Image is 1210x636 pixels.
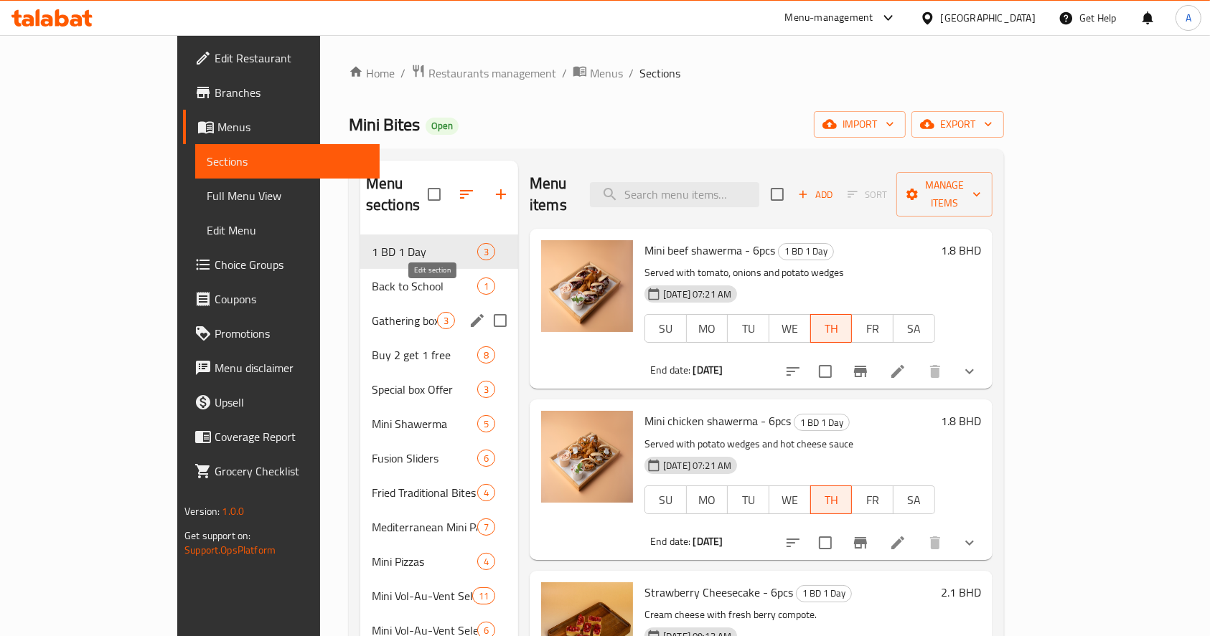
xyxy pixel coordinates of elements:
button: WE [769,485,811,514]
div: Mini Vol-Au-Vent Selection (Sweet) [372,587,472,604]
span: TH [817,318,847,339]
span: Edit Restaurant [215,49,368,67]
div: Mini Vol-Au-Vent Selection (Sweet)11 [360,579,518,613]
h6: 1.8 BHD [941,240,981,260]
span: Select to update [810,356,840,386]
div: Fried Traditional Bites4 [360,475,518,510]
button: Branch-specific-item [843,526,878,560]
span: 11 [473,589,494,603]
a: Branches [183,75,380,110]
span: Buy 2 get 1 free [372,346,477,364]
span: 1 BD 1 Day [794,414,849,431]
span: Get support on: [184,526,250,545]
span: Sections [207,153,368,170]
span: Branches [215,84,368,101]
div: Buy 2 get 1 free8 [360,338,518,372]
span: Sort sections [449,177,484,212]
li: / [562,65,567,82]
span: Mini Shawerma [372,415,477,432]
div: items [477,518,495,536]
span: WE [775,490,805,511]
button: TU [727,485,769,514]
nav: breadcrumb [349,64,1004,82]
span: FR [858,318,888,339]
span: Edit Menu [207,222,368,239]
span: SU [651,318,681,339]
a: Restaurants management [411,64,556,82]
b: [DATE] [693,361,723,379]
button: export [911,111,1004,138]
div: items [477,381,495,398]
div: Menu-management [785,9,873,27]
span: Add [796,186,835,203]
span: 4 [478,555,494,569]
a: Upsell [183,385,380,419]
span: TH [817,490,847,511]
div: Back to School [372,277,477,295]
span: SU [651,490,681,511]
button: show more [952,354,987,389]
span: Select all sections [419,179,449,209]
span: Mini Bites [349,108,420,141]
span: Restaurants management [428,65,556,82]
span: 5 [478,417,494,431]
button: MO [686,485,728,514]
p: Served with tomato, onions and potato wedges [644,264,935,282]
div: items [477,450,495,467]
span: End date: [650,532,690,551]
a: Coupons [183,282,380,316]
svg: Show Choices [961,534,978,551]
span: Upsell [215,394,368,411]
span: Menu disclaimer [215,359,368,376]
button: TH [810,314,853,343]
span: Choice Groups [215,256,368,273]
span: Mini beef shawerma - 6pcs [644,239,775,261]
a: Sections [195,144,380,179]
p: Served with potato wedges and hot cheese sauce [644,435,935,453]
div: items [477,415,495,432]
button: FR [851,485,894,514]
a: Full Menu View [195,179,380,213]
button: Branch-specific-item [843,354,878,389]
div: items [477,346,495,364]
div: 1 BD 1 Day3 [360,234,518,269]
span: MO [693,490,723,511]
div: Gathering box offers [372,312,437,329]
span: 6 [478,452,494,465]
button: sort-choices [776,354,810,389]
h6: 1.8 BHD [941,411,981,431]
img: Mini beef shawerma - 6pcs [541,240,633,332]
span: Grocery Checklist [215,462,368,480]
button: FR [851,314,894,343]
span: Fried Traditional Bites [372,484,477,501]
span: FR [858,490,888,511]
button: delete [918,526,952,560]
div: Mini Shawerma5 [360,407,518,441]
span: Mediterranean Mini Pastries [372,518,477,536]
a: Support.OpsPlatform [184,541,276,559]
span: 8 [478,348,494,362]
span: WE [775,318,805,339]
span: Select section first [838,184,896,206]
span: Full Menu View [207,187,368,204]
div: 1 BD 1 Day [796,585,852,602]
span: Select to update [810,528,840,558]
div: [GEOGRAPHIC_DATA] [941,10,1036,26]
span: 3 [438,314,454,328]
span: Strawberry Cheesecake - 6pcs [644,582,793,603]
button: TH [810,485,853,514]
div: items [477,277,495,295]
a: Menus [183,110,380,144]
span: Open [426,120,459,132]
span: 1 BD 1 Day [372,243,477,260]
span: Menus [590,65,623,82]
span: Fusion Sliders [372,450,477,467]
span: Select section [762,179,792,209]
span: export [923,115,993,133]
div: Open [426,118,459,135]
button: SA [893,314,935,343]
a: Menu disclaimer [183,351,380,385]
